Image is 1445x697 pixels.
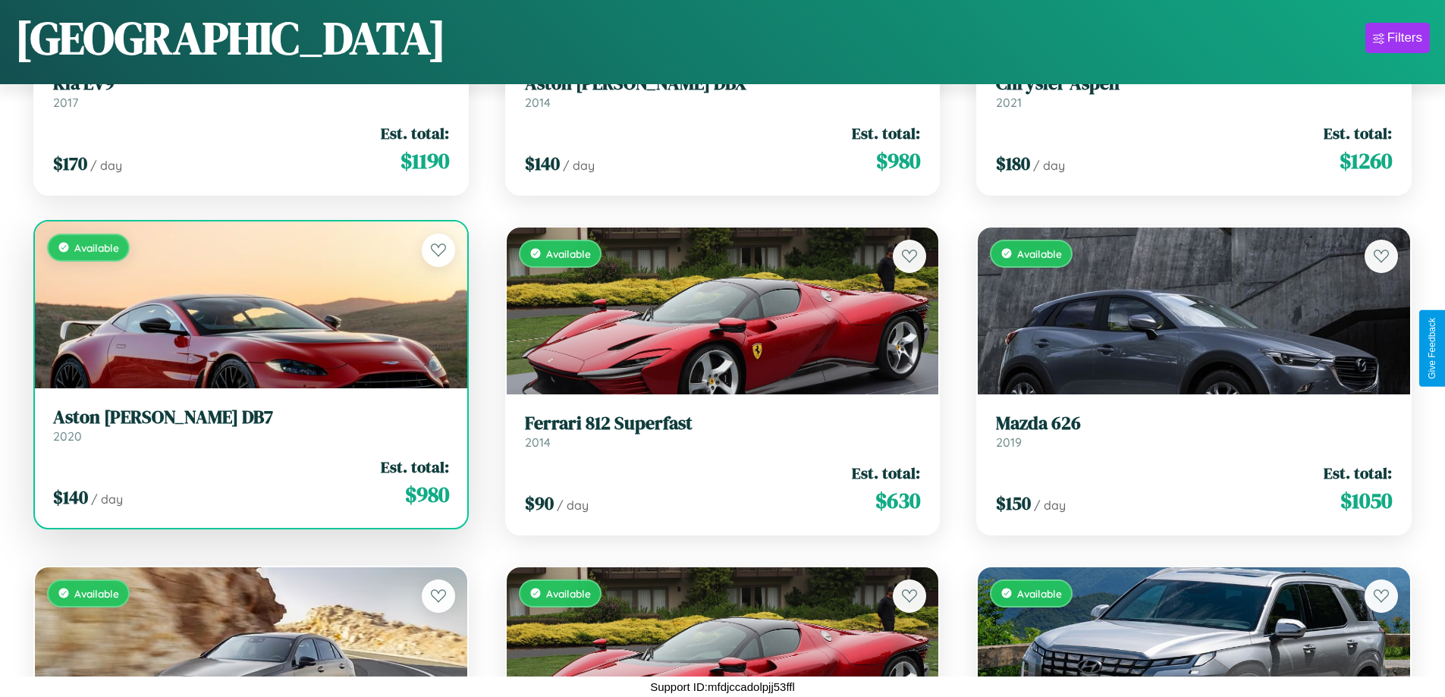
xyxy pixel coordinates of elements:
[381,122,449,144] span: Est. total:
[53,151,87,176] span: $ 170
[15,7,446,69] h1: [GEOGRAPHIC_DATA]
[1340,146,1392,176] span: $ 1260
[53,73,449,95] h3: Kia EV9
[1340,485,1392,516] span: $ 1050
[53,95,78,110] span: 2017
[1034,498,1066,513] span: / day
[1017,247,1062,260] span: Available
[996,73,1392,95] h3: Chrysler Aspen
[996,95,1022,110] span: 2021
[1017,587,1062,600] span: Available
[525,73,921,110] a: Aston [PERSON_NAME] DBX2014
[996,413,1392,450] a: Mazda 6262019
[996,491,1031,516] span: $ 150
[996,151,1030,176] span: $ 180
[53,73,449,110] a: Kia EV92017
[852,122,920,144] span: Est. total:
[401,146,449,176] span: $ 1190
[525,435,551,450] span: 2014
[381,456,449,478] span: Est. total:
[53,429,82,444] span: 2020
[852,462,920,484] span: Est. total:
[405,479,449,510] span: $ 980
[563,158,595,173] span: / day
[74,241,119,254] span: Available
[1033,158,1065,173] span: / day
[1324,462,1392,484] span: Est. total:
[525,73,921,95] h3: Aston [PERSON_NAME] DBX
[525,151,560,176] span: $ 140
[90,158,122,173] span: / day
[996,413,1392,435] h3: Mazda 626
[91,491,123,507] span: / day
[996,73,1392,110] a: Chrysler Aspen2021
[1324,122,1392,144] span: Est. total:
[546,587,591,600] span: Available
[74,587,119,600] span: Available
[875,485,920,516] span: $ 630
[525,413,921,435] h3: Ferrari 812 Superfast
[546,247,591,260] span: Available
[1427,318,1437,379] div: Give Feedback
[53,485,88,510] span: $ 140
[1387,30,1422,46] div: Filters
[53,407,449,429] h3: Aston [PERSON_NAME] DB7
[525,413,921,450] a: Ferrari 812 Superfast2014
[557,498,589,513] span: / day
[53,407,449,444] a: Aston [PERSON_NAME] DB72020
[996,435,1022,450] span: 2019
[525,95,551,110] span: 2014
[525,491,554,516] span: $ 90
[650,677,795,697] p: Support ID: mfdjccadolpjj53ffl
[1365,23,1430,53] button: Filters
[876,146,920,176] span: $ 980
